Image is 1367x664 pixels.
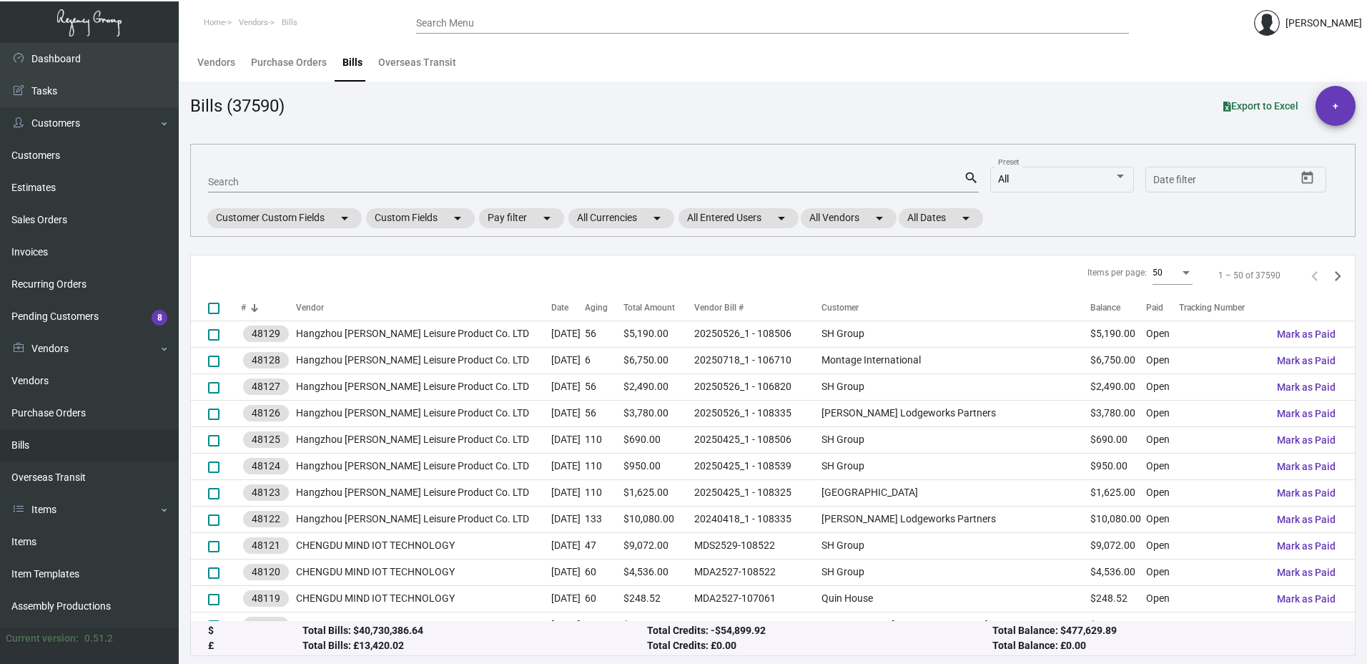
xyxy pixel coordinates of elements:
[1146,301,1179,314] div: Paid
[1090,373,1146,400] td: $2,490.00
[647,623,992,638] div: Total Credits: -$54,899.92
[302,623,648,638] div: Total Bills: $40,730,386.64
[1153,268,1193,278] mat-select: Items per page:
[585,400,624,426] td: 56
[1265,321,1347,347] button: Mark as Paid
[1146,321,1179,347] td: Open
[694,532,821,559] td: MDS2529-108522
[1153,175,1198,186] input: Start date
[1265,374,1347,400] button: Mark as Paid
[585,321,624,347] td: 56
[1277,355,1336,366] span: Mark as Paid
[1277,593,1336,605] span: Mark as Paid
[1146,347,1179,373] td: Open
[1265,480,1347,506] button: Mark as Paid
[694,453,821,479] td: 20250425_1 - 108539
[366,208,475,228] mat-chip: Custom Fields
[336,210,353,227] mat-icon: arrow_drop_down
[1333,86,1338,126] span: +
[1087,266,1147,279] div: Items per page:
[992,638,1338,653] div: Total Balance: £0.00
[1265,401,1347,426] button: Mark as Paid
[296,532,552,559] td: CHENGDU MIND IOT TECHNOLOGY
[1090,612,1146,638] td: $2,550.00
[551,301,584,314] div: Date
[623,321,694,347] td: $5,190.00
[623,532,694,559] td: $9,072.00
[694,373,821,400] td: 20250526_1 - 106820
[1090,559,1146,585] td: $4,536.00
[821,426,1090,453] td: SH Group
[296,506,552,532] td: Hangzhou [PERSON_NAME] Leisure Product Co. LTD
[296,347,552,373] td: Hangzhou [PERSON_NAME] Leisure Product Co. LTD
[821,321,1090,347] td: SH Group
[585,479,624,506] td: 110
[694,585,821,612] td: MDA2527-107061
[623,479,694,506] td: $1,625.00
[1218,269,1280,282] div: 1 – 50 of 37590
[1277,408,1336,419] span: Mark as Paid
[282,18,297,27] span: Bills
[821,585,1090,612] td: Quin House
[551,347,584,373] td: [DATE]
[992,623,1338,638] div: Total Balance: $477,629.89
[1265,586,1347,612] button: Mark as Paid
[6,631,79,646] div: Current version:
[585,426,624,453] td: 110
[1146,479,1179,506] td: Open
[1265,507,1347,532] button: Mark as Paid
[296,426,552,453] td: Hangzhou [PERSON_NAME] Leisure Product Co. LTD
[1090,301,1120,314] div: Balance
[623,559,694,585] td: $4,536.00
[821,479,1090,506] td: [GEOGRAPHIC_DATA]
[694,321,821,347] td: 20250526_1 - 108506
[84,631,113,646] div: 0.51.2
[899,208,983,228] mat-chip: All Dates
[551,400,584,426] td: [DATE]
[1090,532,1146,559] td: $9,072.00
[1146,559,1179,585] td: Open
[821,400,1090,426] td: [PERSON_NAME] Lodgeworks Partners
[648,210,666,227] mat-icon: arrow_drop_down
[1277,434,1336,446] span: Mark as Paid
[1285,16,1362,31] div: [PERSON_NAME]
[1277,487,1336,499] span: Mark as Paid
[449,210,466,227] mat-icon: arrow_drop_down
[243,564,289,580] mat-chip: 48120
[302,638,648,653] div: Total Bills: £13,420.02
[251,55,327,70] div: Purchase Orders
[551,426,584,453] td: [DATE]
[585,532,624,559] td: 47
[1179,301,1245,314] div: Tracking Number
[1090,347,1146,373] td: $6,750.00
[623,585,694,612] td: $248.52
[1090,479,1146,506] td: $1,625.00
[623,373,694,400] td: $2,490.00
[623,301,675,314] div: Total Amount
[821,347,1090,373] td: Montage International
[551,321,584,347] td: [DATE]
[296,301,552,314] div: Vendor
[1265,560,1347,585] button: Mark as Paid
[585,301,608,314] div: Aging
[678,208,799,228] mat-chip: All Entered Users
[694,400,821,426] td: 20250526_1 - 108335
[551,559,584,585] td: [DATE]
[773,210,790,227] mat-icon: arrow_drop_down
[821,301,1090,314] div: Customer
[821,506,1090,532] td: [PERSON_NAME] Lodgeworks Partners
[243,352,289,368] mat-chip: 48128
[1277,381,1336,393] span: Mark as Paid
[551,453,584,479] td: [DATE]
[551,532,584,559] td: [DATE]
[243,431,289,448] mat-chip: 48125
[243,379,289,395] mat-chip: 48127
[1146,301,1163,314] div: Paid
[208,638,302,653] div: £
[197,55,235,70] div: Vendors
[551,585,584,612] td: [DATE]
[239,18,268,27] span: Vendors
[1146,426,1179,453] td: Open
[1265,427,1347,453] button: Mark as Paid
[1265,348,1347,373] button: Mark as Paid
